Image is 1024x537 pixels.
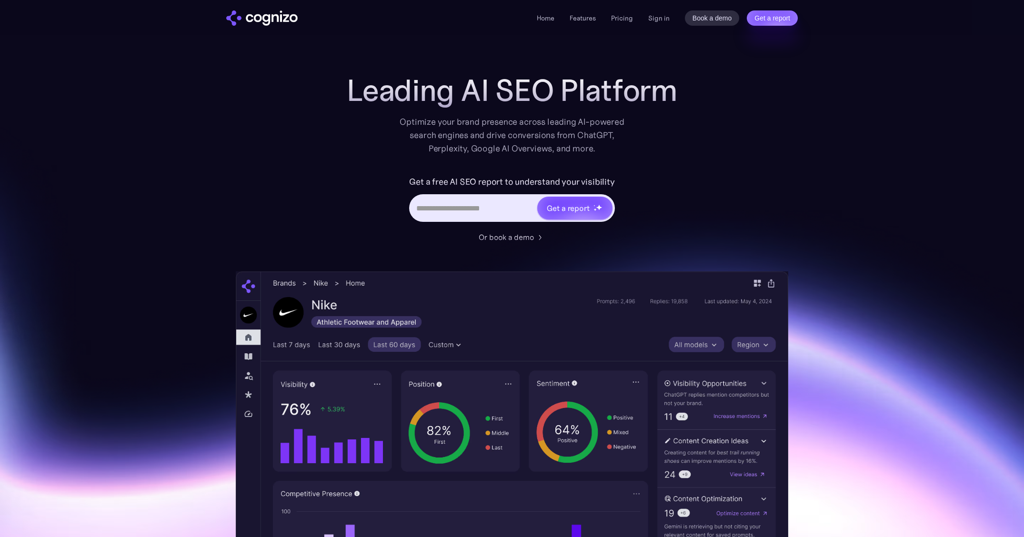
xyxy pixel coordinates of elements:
form: Hero URL Input Form [409,174,614,227]
img: cognizo logo [226,10,298,26]
a: home [226,10,298,26]
a: Book a demo [685,10,740,26]
div: Get a report [547,202,590,214]
div: Optimize your brand presence across leading AI-powered search engines and drive conversions from ... [395,115,629,155]
h1: Leading AI SEO Platform [347,73,677,108]
label: Get a free AI SEO report to understand your visibility [409,174,614,189]
a: Or book a demo [479,231,545,243]
a: Features [570,14,596,22]
div: Or book a demo [479,231,534,243]
a: Get a reportstarstarstar [536,196,613,220]
img: star [596,204,602,210]
a: Home [537,14,554,22]
a: Sign in [648,12,670,24]
a: Get a report [747,10,798,26]
a: Pricing [611,14,633,22]
img: star [593,208,597,211]
img: star [593,205,595,206]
